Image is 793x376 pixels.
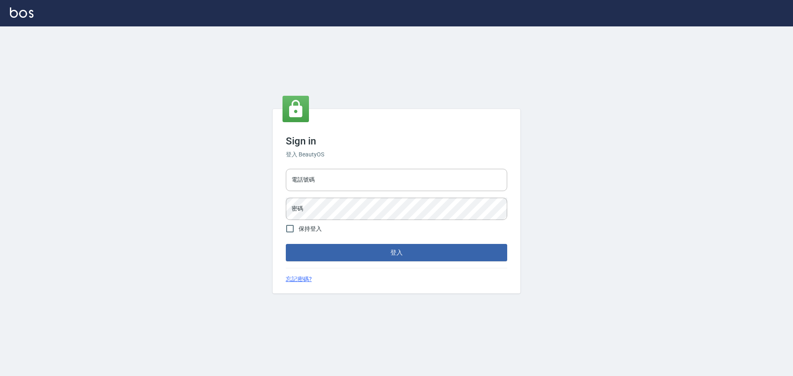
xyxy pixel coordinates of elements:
span: 保持登入 [299,225,322,233]
h6: 登入 BeautyOS [286,150,507,159]
img: Logo [10,7,33,18]
h3: Sign in [286,135,507,147]
a: 忘記密碼? [286,275,312,284]
button: 登入 [286,244,507,261]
